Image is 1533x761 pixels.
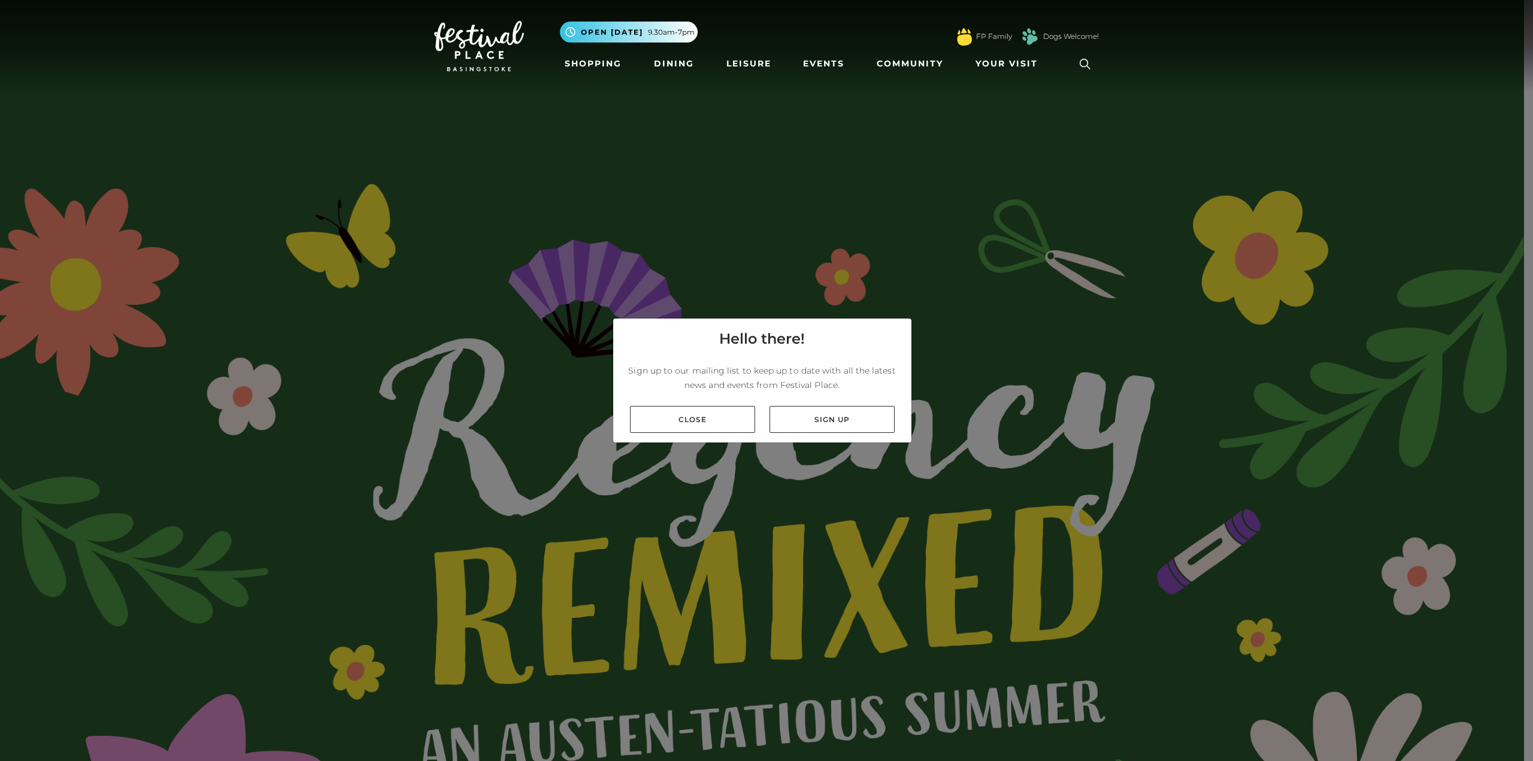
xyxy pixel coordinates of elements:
a: FP Family [976,31,1012,42]
a: Dogs Welcome! [1043,31,1099,42]
span: Your Visit [975,57,1038,70]
span: Open [DATE] [581,27,643,38]
a: Your Visit [971,53,1049,75]
a: Shopping [560,53,626,75]
a: Close [630,406,755,433]
a: Leisure [722,53,776,75]
img: Festival Place Logo [434,21,524,71]
a: Dining [649,53,699,75]
a: Sign up [769,406,895,433]
p: Sign up to our mailing list to keep up to date with all the latest news and events from Festival ... [623,363,902,392]
h4: Hello there! [719,328,805,350]
span: 9.30am-7pm [648,27,695,38]
a: Community [872,53,948,75]
a: Events [798,53,849,75]
button: Open [DATE] 9.30am-7pm [560,22,698,43]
